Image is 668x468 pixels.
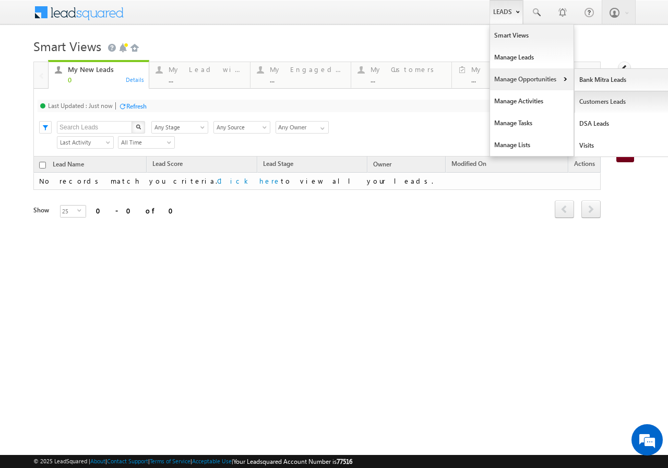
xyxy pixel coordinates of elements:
a: Any Source [213,121,270,134]
a: Contact Support [107,458,148,464]
a: Any Stage [151,121,208,134]
td: No records match you criteria. to view all your leads. [33,173,601,190]
a: prev [555,201,574,218]
a: About [90,458,105,464]
div: ... [371,76,445,83]
span: next [581,200,601,218]
div: Owner Filter [276,121,328,134]
a: Lead Stage [258,158,299,172]
a: Manage Activities [490,90,574,112]
a: Show All Items [315,122,328,132]
div: My Lead with Pending Tasks [169,65,243,74]
span: Your Leadsquared Account Number is [233,458,352,465]
a: Smart Views [490,25,574,46]
span: © 2025 LeadSquared | | | | | [33,457,352,466]
div: My Tasks [471,65,545,74]
span: select [77,208,86,213]
span: Any Stage [152,123,205,132]
div: Lead Source Filter [213,121,270,134]
span: 77516 [337,458,352,465]
a: Manage Opportunities [490,68,574,90]
a: My Engaged Lead... [250,62,351,88]
span: prev [555,200,574,218]
span: All Time [118,138,171,147]
span: Lead Stage [263,160,293,167]
a: Manage Leads [490,46,574,68]
img: Search [136,124,141,129]
span: Last Activity [57,138,110,147]
a: Manage Lists [490,134,574,156]
a: My Customers... [351,62,452,88]
span: 25 [61,206,77,217]
a: Lead Name [47,159,89,172]
a: Click here [217,176,281,185]
span: Modified On [451,160,486,167]
a: Modified On [446,158,492,172]
div: Details [125,75,145,84]
div: My New Leads [68,65,142,74]
div: ... [471,76,545,83]
div: My Customers [371,65,445,74]
div: Lead Stage Filter [151,121,208,134]
span: Owner [373,160,391,168]
div: ... [270,76,344,83]
a: My Tasks... [451,62,552,88]
div: My Engaged Lead [270,65,344,74]
textarea: Type your message and hit 'Enter' [14,97,190,313]
div: Show [33,206,52,215]
div: 0 [68,76,142,83]
a: All Time [118,136,175,149]
em: Start Chat [142,321,189,335]
input: Check all records [39,162,46,169]
a: Terms of Service [150,458,190,464]
div: Minimize live chat window [171,5,196,30]
div: Refresh [126,102,147,110]
a: My New Leads0Details [48,60,149,89]
a: next [581,201,601,218]
span: Actions [569,158,600,172]
div: 0 - 0 of 0 [96,205,180,217]
div: Last Updated : Just now [48,102,113,110]
div: ... [169,76,243,83]
input: Type to Search [276,121,329,134]
span: Smart Views [33,38,101,54]
span: Lead Score [152,160,183,167]
span: Any Source [214,123,267,132]
input: Search Leads [57,121,133,134]
div: Chat with us now [54,55,175,68]
a: Manage Tasks [490,112,574,134]
a: Last Activity [57,136,114,149]
img: d_60004797649_company_0_60004797649 [18,55,44,68]
a: Acceptable Use [192,458,232,464]
a: Lead Score [147,158,188,172]
a: My Lead with Pending Tasks... [149,62,250,88]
